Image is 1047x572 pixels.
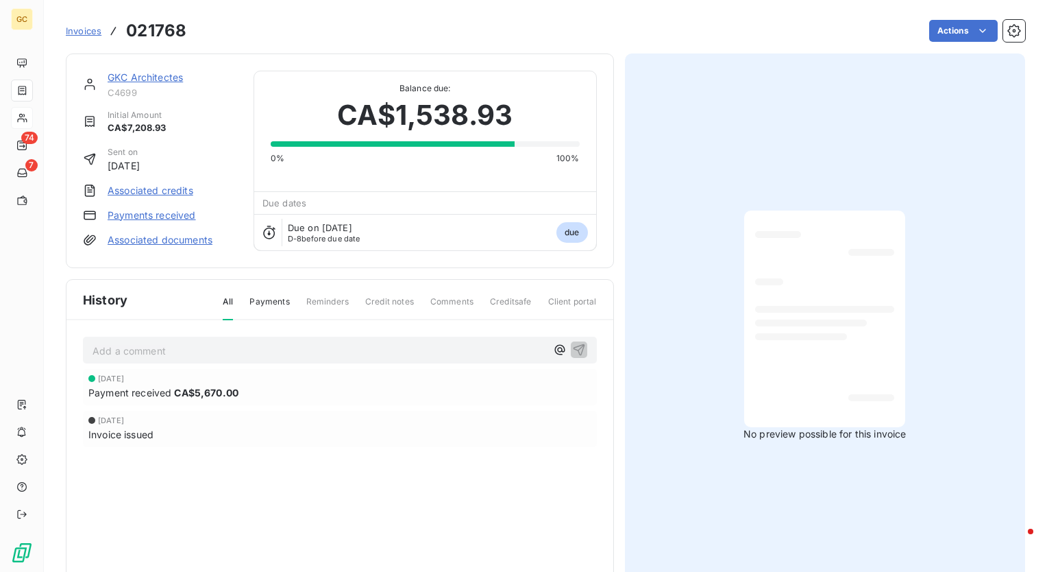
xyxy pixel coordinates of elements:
[66,25,101,36] span: Invoices
[249,296,289,319] span: Payments
[88,385,171,400] span: Payment received
[108,184,193,198] a: Associated credits
[126,19,186,43] h3: 021768
[288,234,301,243] span: D-8
[108,87,237,98] span: C4699
[25,159,38,171] span: 7
[262,198,306,208] span: Due dates
[174,385,238,400] span: CA$5,670.00
[337,95,513,136] span: CA$1,538.93
[743,427,906,441] span: No preview possible for this invoice
[83,291,127,309] span: History
[548,296,597,319] span: Client portal
[98,416,124,425] span: [DATE]
[556,222,587,243] span: due
[108,71,183,83] a: GKC Architectes
[288,235,360,243] span: before due date
[88,427,153,442] span: Invoice issued
[108,146,140,158] span: Sent on
[1000,525,1033,558] iframe: Intercom live chat
[430,296,473,319] span: Comments
[108,121,167,135] span: CA$7,208.93
[223,296,233,320] span: All
[108,208,196,222] a: Payments received
[271,152,284,165] span: 0%
[365,296,414,319] span: Credit notes
[108,158,140,173] span: [DATE]
[306,296,349,319] span: Reminders
[108,109,167,121] span: Initial Amount
[556,152,580,165] span: 100%
[98,374,124,383] span: [DATE]
[929,20,998,42] button: Actions
[288,222,352,233] span: Due on [DATE]
[271,82,580,95] span: Balance due:
[66,24,101,38] a: Invoices
[490,296,532,319] span: Creditsafe
[21,132,38,144] span: 74
[108,233,212,247] a: Associated documents
[11,542,33,564] img: Logo LeanPay
[11,8,33,30] div: GC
